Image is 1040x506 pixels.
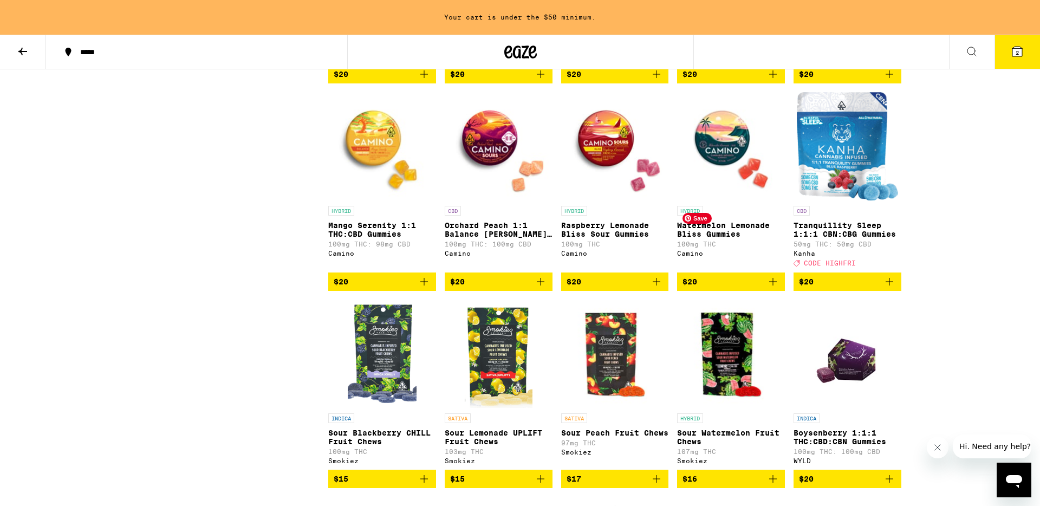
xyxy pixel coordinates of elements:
a: Open page for Mango Serenity 1:1 THC:CBD Gummies from Camino [328,92,436,272]
a: Open page for Orchard Peach 1:1 Balance Sours Gummies from Camino [445,92,552,272]
img: Camino - Watermelon Lemonade Bliss Gummies [677,92,785,200]
p: 100mg THC [328,448,436,455]
p: Sour Blackberry CHILL Fruit Chews [328,429,436,446]
p: HYBRID [328,206,354,216]
button: Add to bag [794,470,901,488]
p: 103mg THC [445,448,552,455]
p: 100mg THC [677,241,785,248]
p: 97mg THC [561,439,669,446]
a: Open page for Sour Blackberry CHILL Fruit Chews from Smokiez [328,300,436,470]
div: Camino [561,250,669,257]
p: 100mg THC: 100mg CBD [794,448,901,455]
div: Camino [445,250,552,257]
div: Smokiez [445,457,552,464]
a: Open page for Sour Watermelon Fruit Chews from Smokiez [677,300,785,470]
button: Add to bag [677,470,785,488]
a: Open page for Sour Lemonade UPLIFT Fruit Chews from Smokiez [445,300,552,470]
span: CODE HIGHFRI [804,260,856,267]
button: Add to bag [561,273,669,291]
a: Open page for Watermelon Lemonade Bliss Gummies from Camino [677,92,785,272]
div: Smokiez [677,457,785,464]
a: Open page for Sour Peach Fruit Chews from Smokiez [561,300,669,470]
img: Kanha - Tranquillity Sleep 1:1:1 CBN:CBG Gummies [797,92,898,200]
img: Smokiez - Sour Blackberry CHILL Fruit Chews [348,300,417,408]
span: $17 [567,475,581,483]
span: $20 [799,277,814,286]
button: Add to bag [445,470,552,488]
button: Add to bag [445,65,552,83]
div: Camino [328,250,436,257]
button: Add to bag [677,65,785,83]
p: SATIVA [561,413,587,423]
span: $20 [799,70,814,79]
img: Smokiez - Sour Peach Fruit Chews [561,300,669,408]
span: $20 [334,70,348,79]
img: Camino - Mango Serenity 1:1 THC:CBD Gummies [328,92,436,200]
button: Add to bag [677,273,785,291]
span: $20 [682,277,697,286]
div: Smokiez [328,457,436,464]
span: $20 [799,475,814,483]
a: Open page for Tranquillity Sleep 1:1:1 CBN:CBG Gummies from Kanha [794,92,901,272]
p: SATIVA [445,413,471,423]
img: Smokiez - Sour Watermelon Fruit Chews [677,300,785,408]
img: WYLD - Boysenberry 1:1:1 THC:CBD:CBN Gummies [809,300,886,408]
p: Raspberry Lemonade Bliss Sour Gummies [561,221,669,238]
p: Watermelon Lemonade Bliss Gummies [677,221,785,238]
img: Camino - Raspberry Lemonade Bliss Sour Gummies [561,92,669,200]
img: Smokiez - Sour Lemonade UPLIFT Fruit Chews [465,300,532,408]
p: Tranquillity Sleep 1:1:1 CBN:CBG Gummies [794,221,901,238]
p: Sour Lemonade UPLIFT Fruit Chews [445,429,552,446]
div: Smokiez [561,449,669,456]
span: $20 [682,70,697,79]
button: Add to bag [561,65,669,83]
button: Add to bag [794,65,901,83]
p: CBD [445,206,461,216]
span: $20 [567,70,581,79]
iframe: Close message [927,437,948,458]
p: CBD [794,206,810,216]
p: HYBRID [677,413,703,423]
button: 2 [994,35,1040,69]
p: Orchard Peach 1:1 Balance [PERSON_NAME] Gummies [445,221,552,238]
p: HYBRID [677,206,703,216]
p: Sour Watermelon Fruit Chews [677,429,785,446]
span: 2 [1016,49,1019,56]
div: WYLD [794,457,901,464]
iframe: Button to launch messaging window [997,463,1031,497]
span: $16 [682,475,697,483]
div: Camino [677,250,785,257]
p: INDICA [794,413,820,423]
span: $20 [450,70,465,79]
p: Sour Peach Fruit Chews [561,429,669,437]
button: Add to bag [328,470,436,488]
p: 100mg THC: 100mg CBD [445,241,552,248]
button: Add to bag [561,470,669,488]
span: $20 [334,277,348,286]
div: Kanha [794,250,901,257]
p: Mango Serenity 1:1 THC:CBD Gummies [328,221,436,238]
p: INDICA [328,413,354,423]
button: Add to bag [328,273,436,291]
a: Open page for Raspberry Lemonade Bliss Sour Gummies from Camino [561,92,669,272]
a: Open page for Boysenberry 1:1:1 THC:CBD:CBN Gummies from WYLD [794,300,901,470]
img: Camino - Orchard Peach 1:1 Balance Sours Gummies [445,92,552,200]
p: HYBRID [561,206,587,216]
span: $15 [334,475,348,483]
p: 107mg THC [677,448,785,455]
button: Add to bag [794,273,901,291]
iframe: Message from company [953,434,1031,458]
span: Save [682,213,712,224]
button: Add to bag [445,273,552,291]
p: 50mg THC: 50mg CBD [794,241,901,248]
p: Boysenberry 1:1:1 THC:CBD:CBN Gummies [794,429,901,446]
button: Add to bag [328,65,436,83]
p: 100mg THC: 98mg CBD [328,241,436,248]
span: $20 [567,277,581,286]
span: $20 [450,277,465,286]
p: 100mg THC [561,241,669,248]
span: $15 [450,475,465,483]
